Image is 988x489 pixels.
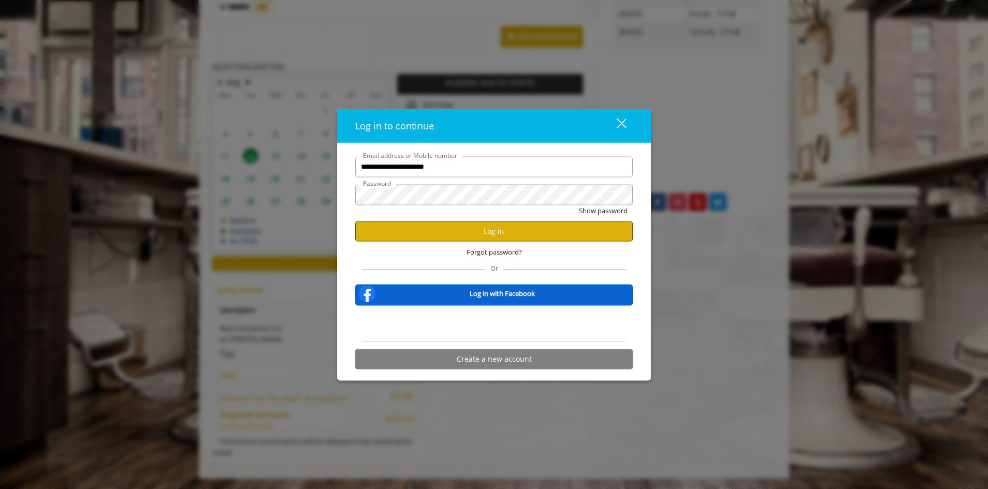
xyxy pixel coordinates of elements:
img: facebook-logo [357,283,377,304]
label: Password [358,178,396,188]
iframe: Sign in with Google Button [442,312,547,335]
span: Or [485,263,503,272]
button: Log in [355,221,633,241]
span: Log in to continue [355,119,434,131]
button: close dialog [598,115,633,136]
span: Forgot password? [467,246,522,257]
label: Email address or Mobile number [358,150,462,160]
button: Show password [579,205,628,216]
b: Log in with Facebook [470,288,535,299]
button: Create a new account [355,349,633,369]
input: Password [355,184,633,205]
div: close dialog [605,118,626,134]
input: Email address or Mobile number [355,156,633,177]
